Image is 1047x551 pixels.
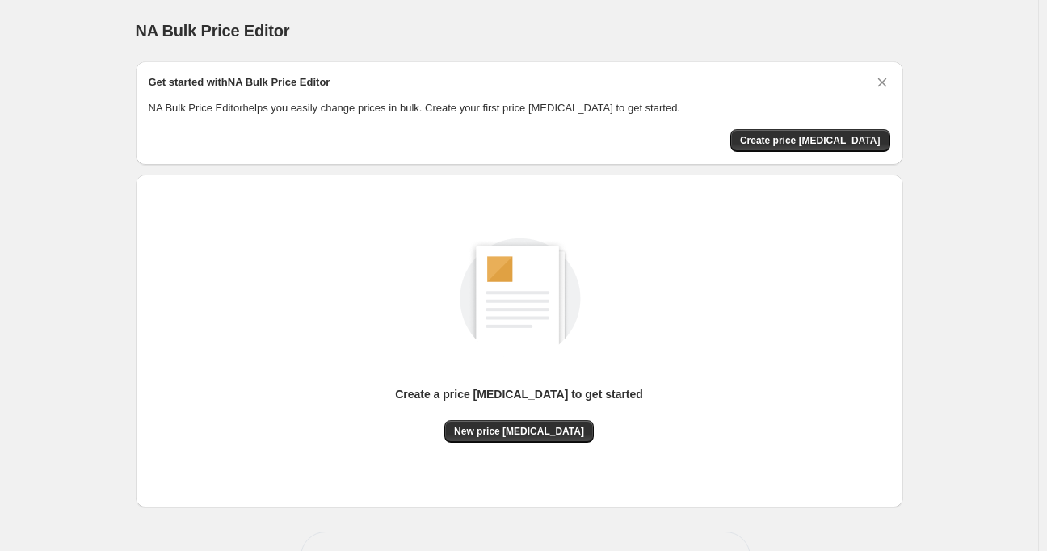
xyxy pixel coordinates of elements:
[454,425,584,438] span: New price [MEDICAL_DATA]
[874,74,890,90] button: Dismiss card
[149,100,890,116] p: NA Bulk Price Editor helps you easily change prices in bulk. Create your first price [MEDICAL_DAT...
[444,420,594,443] button: New price [MEDICAL_DATA]
[136,22,290,40] span: NA Bulk Price Editor
[149,74,330,90] h2: Get started with NA Bulk Price Editor
[395,386,643,402] p: Create a price [MEDICAL_DATA] to get started
[730,129,890,152] button: Create price change job
[740,134,881,147] span: Create price [MEDICAL_DATA]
